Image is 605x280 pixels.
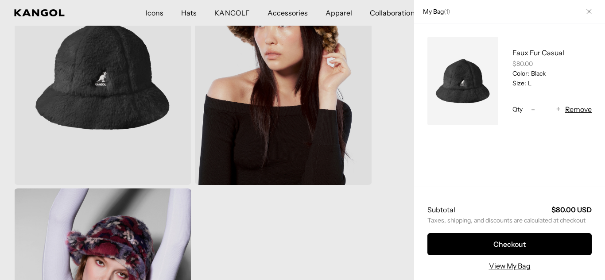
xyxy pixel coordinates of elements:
button: - [526,104,539,115]
small: Taxes, shipping, and discounts are calculated at checkout [427,216,592,224]
h2: Subtotal [427,205,455,215]
span: 1 [446,8,448,15]
a: View My Bag [489,261,531,271]
button: + [552,104,565,115]
h2: My Bag [419,8,450,15]
dd: Black [529,69,546,77]
span: - [531,104,535,115]
input: Quantity for Faux Fur Casual [539,104,552,115]
dd: L [526,79,531,87]
div: $80.00 [512,60,592,68]
span: + [556,104,561,115]
button: Checkout [427,233,592,255]
a: Faux Fur Casual [512,48,564,57]
button: Remove Faux Fur Casual - Black / L [565,104,592,115]
dt: Size: [512,79,526,87]
span: Qty [512,105,523,113]
dt: Color: [512,69,529,77]
strong: $80.00 USD [551,205,592,214]
span: ( ) [444,8,450,15]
